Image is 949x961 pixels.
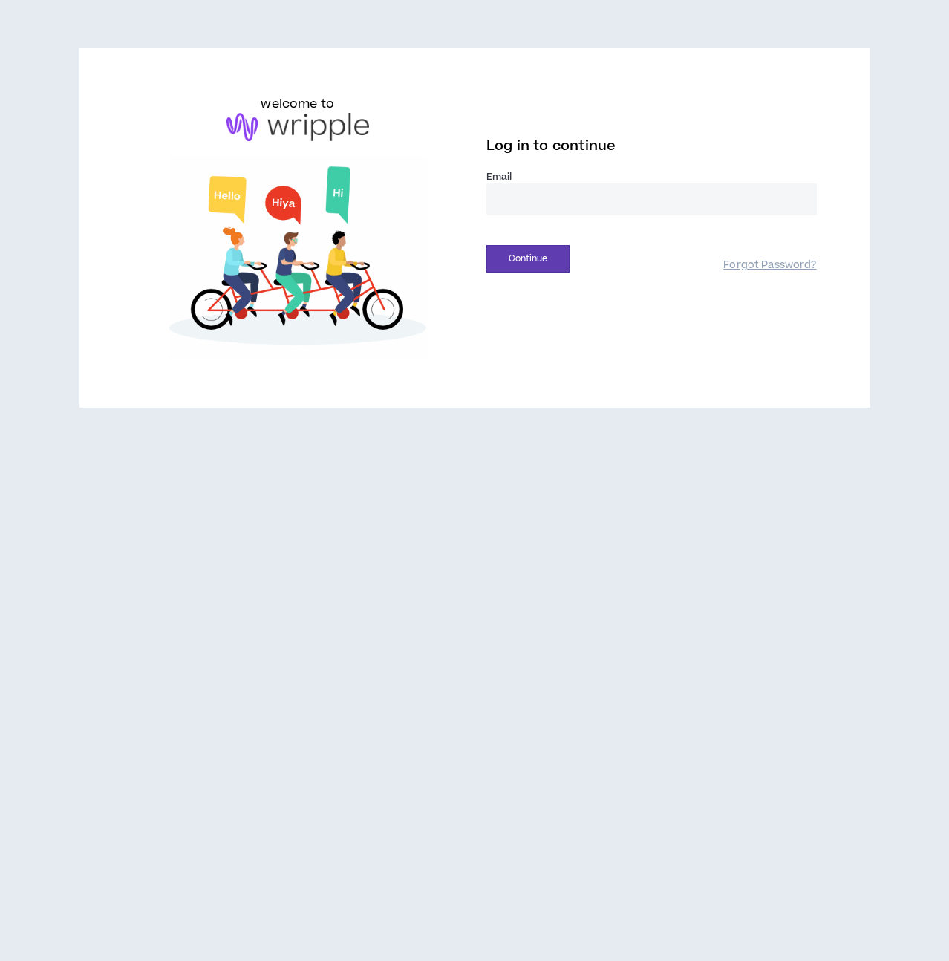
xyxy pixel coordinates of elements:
span: Log in to continue [486,137,616,155]
label: Email [486,170,817,183]
a: Forgot Password? [723,258,816,273]
h6: welcome to [261,95,334,113]
img: logo-brand.png [226,113,369,141]
img: Welcome to Wripple [133,156,463,361]
button: Continue [486,245,570,273]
